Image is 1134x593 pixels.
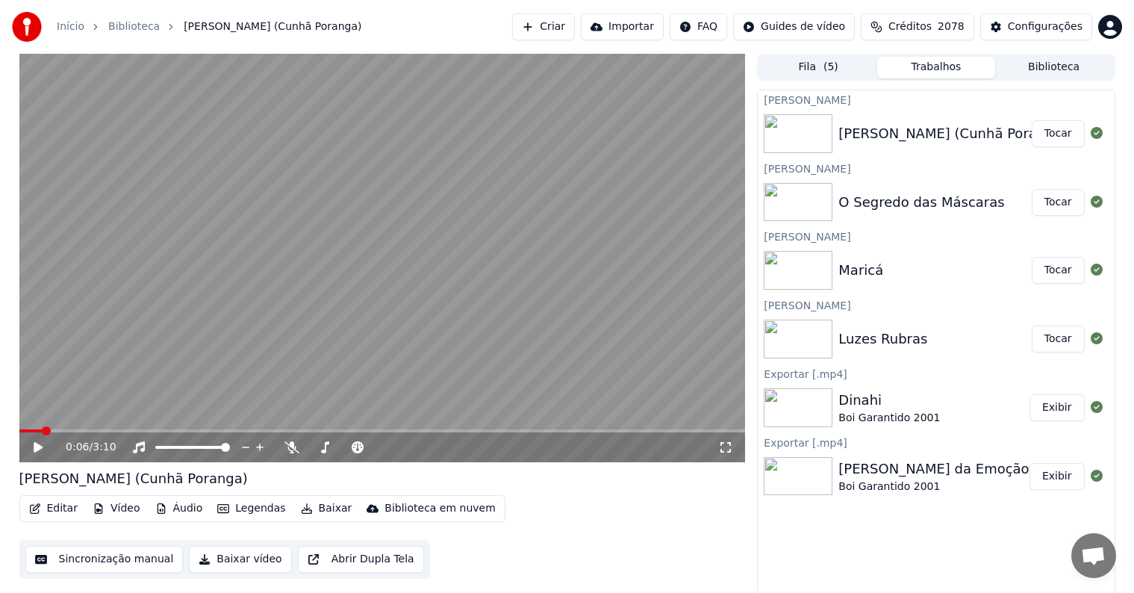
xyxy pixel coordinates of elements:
[838,260,883,281] div: Maricá
[1032,120,1085,147] button: Tocar
[733,13,855,40] button: Guides de vídeo
[1032,326,1085,353] button: Tocar
[184,19,361,34] span: [PERSON_NAME] (Cunhã Poranga)
[1008,19,1082,34] div: Configurações
[758,296,1114,314] div: [PERSON_NAME]
[758,227,1114,245] div: [PERSON_NAME]
[108,19,160,34] a: Biblioteca
[23,498,84,519] button: Editar
[1071,533,1116,578] a: Bate-papo aberto
[87,498,146,519] button: Vídeo
[838,459,1029,479] div: [PERSON_NAME] da Emoção
[66,440,89,455] span: 0:06
[877,57,995,78] button: Trabalhos
[1029,463,1085,490] button: Exibir
[189,546,291,573] button: Baixar vídeo
[861,13,974,40] button: Créditos2078
[25,546,184,573] button: Sincronização manual
[149,498,209,519] button: Áudio
[838,390,940,411] div: Dinahi
[980,13,1092,40] button: Configurações
[670,13,727,40] button: FAQ
[758,159,1114,177] div: [PERSON_NAME]
[758,364,1114,382] div: Exportar [.mp4]
[66,440,102,455] div: /
[838,479,1029,494] div: Boi Garantido 2001
[57,19,84,34] a: Início
[19,468,248,489] div: [PERSON_NAME] (Cunhã Poranga)
[838,329,927,350] div: Luzes Rubras
[1032,257,1085,284] button: Tocar
[581,13,664,40] button: Importar
[888,19,932,34] span: Créditos
[995,57,1113,78] button: Biblioteca
[758,433,1114,451] div: Exportar [.mp4]
[57,19,361,34] nav: breadcrumb
[295,498,358,519] button: Baixar
[384,501,496,516] div: Biblioteca em nuvem
[12,12,42,42] img: youka
[512,13,575,40] button: Criar
[838,411,940,426] div: Boi Garantido 2001
[1029,394,1085,421] button: Exibir
[823,60,838,75] span: ( 5 )
[211,498,291,519] button: Legendas
[938,19,965,34] span: 2078
[93,440,116,455] span: 3:10
[838,192,1004,213] div: O Segredo das Máscaras
[838,123,1067,144] div: [PERSON_NAME] (Cunhã Poranga)
[298,546,424,573] button: Abrir Dupla Tela
[758,90,1114,108] div: [PERSON_NAME]
[759,57,877,78] button: Fila
[1032,189,1085,216] button: Tocar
